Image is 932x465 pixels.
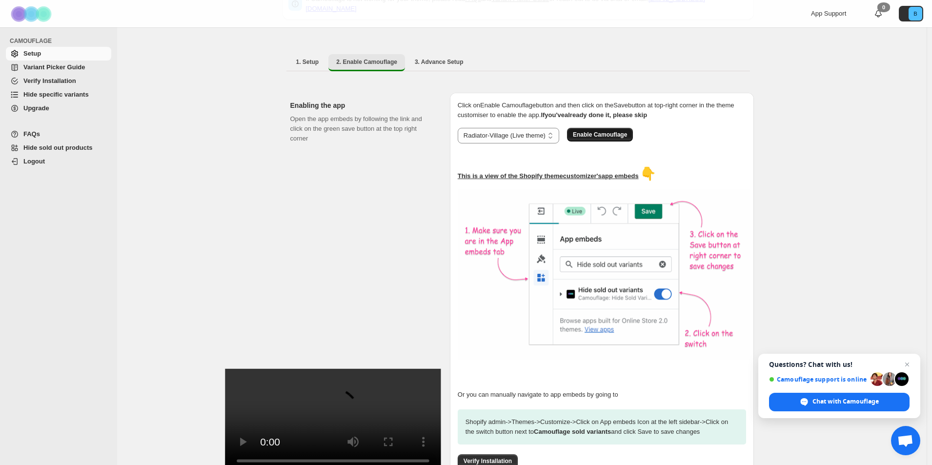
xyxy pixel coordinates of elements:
[6,61,111,74] a: Variant Picker Guide
[336,58,397,66] span: 2. Enable Camouflage
[464,457,512,465] span: Verify Installation
[10,37,112,45] span: CAMOUFLAGE
[458,457,518,465] a: Verify Installation
[23,91,89,98] span: Hide specific variants
[769,361,910,368] span: Questions? Chat with us!
[534,428,611,435] strong: Camouflage sold variants
[891,426,920,455] div: Open chat
[567,128,633,142] button: Enable Camouflage
[873,9,883,19] a: 0
[877,2,890,12] div: 0
[23,130,40,138] span: FAQs
[23,50,41,57] span: Setup
[567,131,633,138] a: Enable Camouflage
[899,6,923,21] button: Avatar with initials B
[458,189,750,360] img: camouflage-enable
[6,127,111,141] a: FAQs
[769,393,910,411] div: Chat with Camouflage
[290,114,434,463] div: Open the app embeds by following the link and click on the green save button at the top right corner
[901,359,913,370] span: Close chat
[6,155,111,168] a: Logout
[769,376,867,383] span: Camouflage support is online
[290,101,434,110] h2: Enabling the app
[6,88,111,101] a: Hide specific variants
[458,101,746,120] p: Click on Enable Camouflage button and then click on the Save button at top-right corner in the th...
[23,77,76,84] span: Verify Installation
[23,104,49,112] span: Upgrade
[6,74,111,88] a: Verify Installation
[23,63,85,71] span: Variant Picker Guide
[541,111,647,119] b: If you've already done it, please skip
[23,144,93,151] span: Hide sold out products
[458,409,746,445] p: Shopify admin -> Themes -> Customize -> Click on App embeds Icon at the left sidebar -> Click on ...
[8,0,57,27] img: Camouflage
[909,7,922,20] span: Avatar with initials B
[640,166,656,181] span: 👇
[6,141,111,155] a: Hide sold out products
[296,58,319,66] span: 1. Setup
[573,131,627,139] span: Enable Camouflage
[812,397,879,406] span: Chat with Camouflage
[458,172,639,180] u: This is a view of the Shopify theme customizer's app embeds
[6,47,111,61] a: Setup
[458,390,746,400] p: Or you can manually navigate to app embeds by going to
[415,58,464,66] span: 3. Advance Setup
[913,11,917,17] text: B
[811,10,846,17] span: App Support
[23,158,45,165] span: Logout
[6,101,111,115] a: Upgrade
